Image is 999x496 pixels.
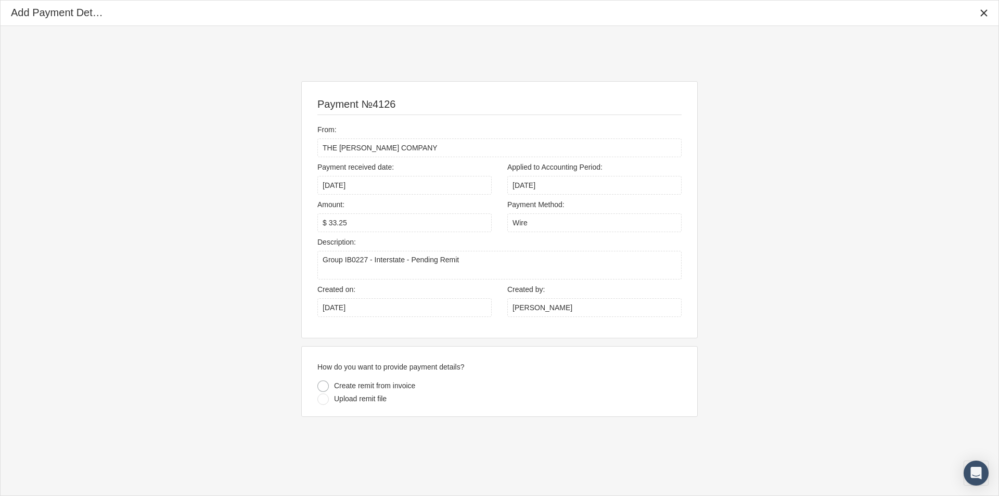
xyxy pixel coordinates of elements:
[317,285,355,294] span: Created on:
[507,200,565,209] span: Payment Method:
[334,393,387,404] div: Upload remit file
[334,380,415,391] div: Create remit from invoice
[11,6,107,20] div: Add Payment Details
[317,362,682,372] p: How do you want to provide payment details?
[317,125,337,134] span: From:
[975,4,993,22] div: Close
[507,163,603,171] span: Applied to Accounting Period:
[317,163,394,171] span: Payment received date:
[964,461,989,486] div: Open Intercom Messenger
[317,200,344,209] span: Amount:
[317,98,395,110] span: Payment №4126
[317,238,356,246] span: Description:
[507,285,545,294] span: Created by:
